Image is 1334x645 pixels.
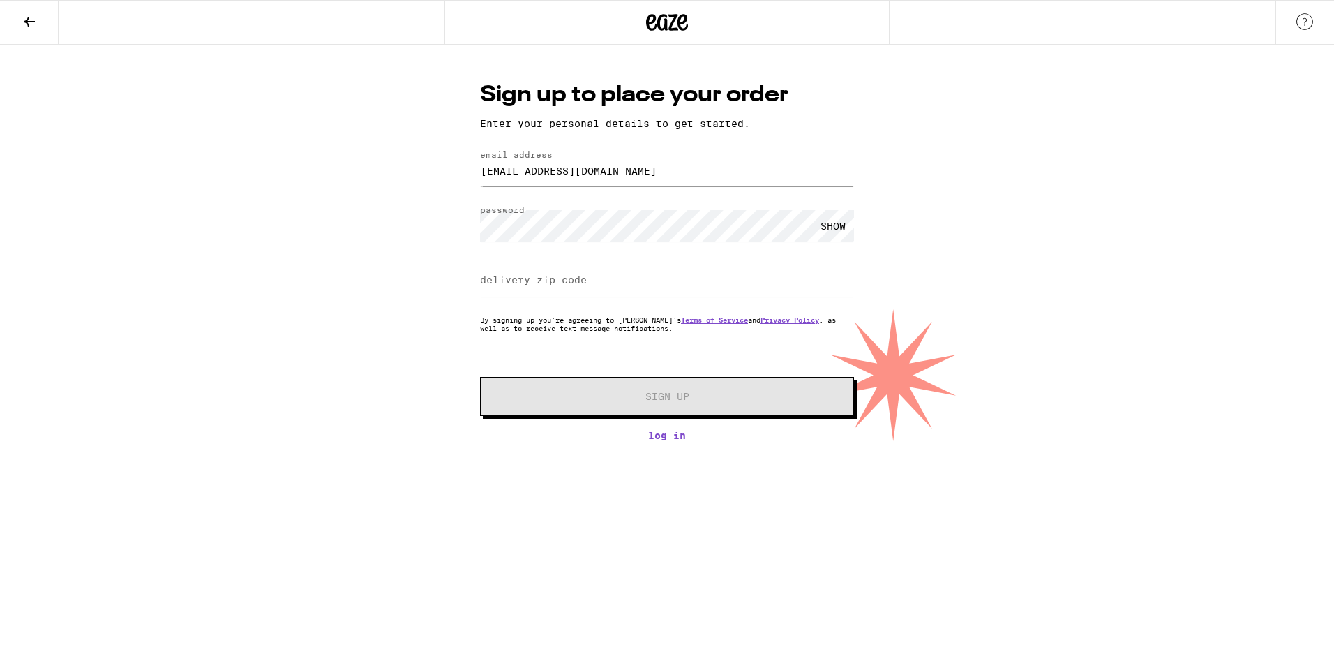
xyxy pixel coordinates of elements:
a: Terms of Service [681,316,748,324]
p: Enter your personal details to get started. [480,118,854,129]
p: By signing up you're agreeing to [PERSON_NAME]'s and , as well as to receive text message notific... [480,316,854,332]
span: Sign Up [645,392,689,401]
label: password [480,205,525,214]
label: delivery zip code [480,274,587,286]
div: SHOW [812,210,854,242]
input: delivery zip code [480,265,854,297]
a: Privacy Policy [760,316,819,324]
a: Log In [480,430,854,441]
span: Hi. Need any help? [8,10,100,21]
h1: Sign up to place your order [480,80,854,111]
button: Sign Up [480,377,854,416]
input: email address [480,155,854,186]
label: email address [480,150,553,159]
